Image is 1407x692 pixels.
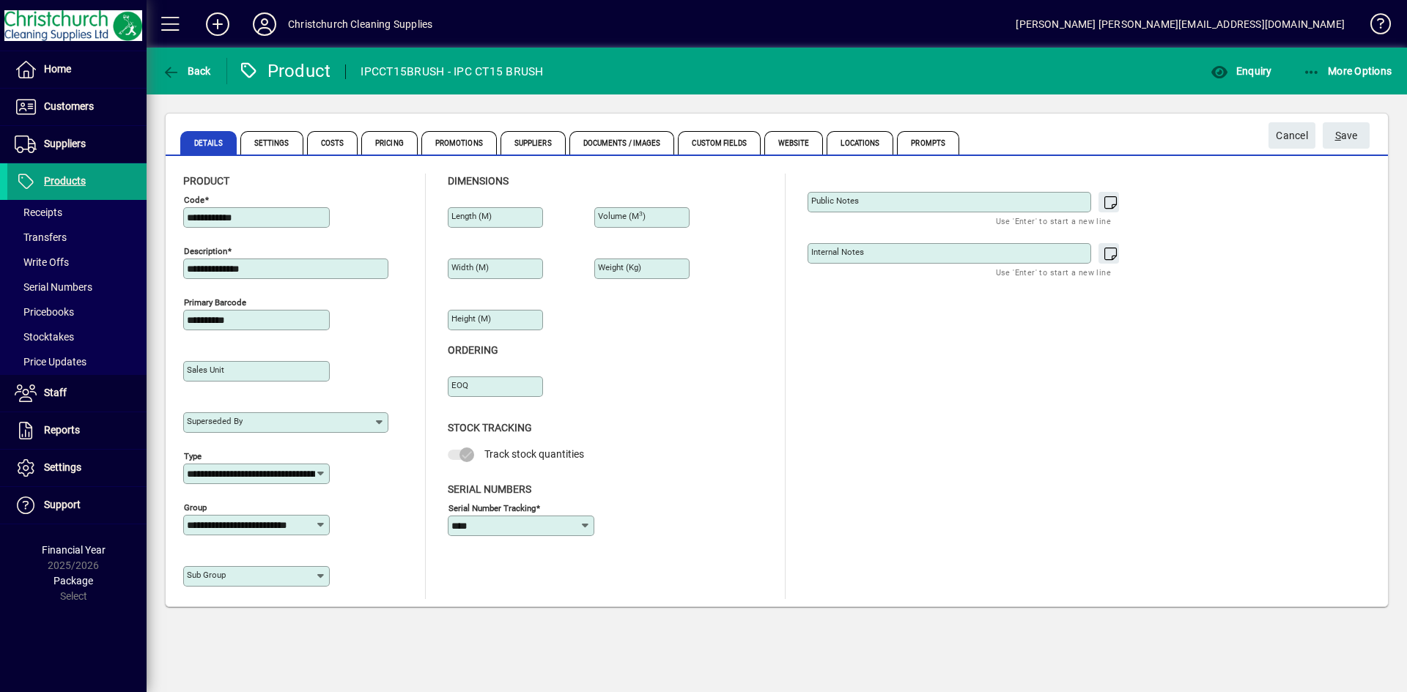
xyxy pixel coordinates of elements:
span: Products [44,175,86,187]
mat-label: Superseded by [187,416,243,426]
span: Documents / Images [569,131,675,155]
button: Save [1323,122,1370,149]
mat-label: Public Notes [811,196,859,206]
mat-label: Internal Notes [811,247,864,257]
span: Suppliers [44,138,86,149]
app-page-header-button: Back [147,58,227,84]
a: Customers [7,89,147,125]
mat-label: Height (m) [451,313,491,324]
span: Settings [240,131,303,155]
span: Website [764,131,824,155]
span: Customers [44,100,94,112]
a: Support [7,487,147,524]
a: Write Offs [7,250,147,275]
span: Suppliers [501,131,566,155]
mat-label: Width (m) [451,262,489,272]
a: Stocktakes [7,324,147,349]
a: Staff [7,375,147,412]
span: Prompts [897,131,959,155]
span: Back [162,65,211,77]
mat-label: EOQ [451,380,468,390]
mat-label: Length (m) [451,211,492,221]
mat-hint: Use 'Enter' to start a new line [996,264,1111,280]
span: Settings [44,461,81,473]
mat-label: Sales unit [187,365,224,375]
a: Home [7,51,147,88]
a: Price Updates [7,349,147,374]
button: Cancel [1268,122,1315,149]
mat-hint: Use 'Enter' to start a new line [996,212,1111,229]
span: Cancel [1276,124,1308,148]
mat-label: Code [184,195,204,205]
span: Promotions [421,131,497,155]
button: Enquiry [1207,58,1275,84]
span: Custom Fields [678,131,760,155]
span: Reports [44,424,80,436]
span: Track stock quantities [484,448,584,460]
span: ave [1335,124,1358,148]
div: [PERSON_NAME] [PERSON_NAME][EMAIL_ADDRESS][DOMAIN_NAME] [1016,12,1345,36]
a: Reports [7,412,147,449]
mat-label: Group [184,502,207,513]
span: Costs [307,131,358,155]
span: Staff [44,387,67,398]
div: IPCCT15BRUSH - IPC CT15 BRUSH [361,60,543,83]
span: Support [44,499,81,510]
a: Settings [7,450,147,486]
span: More Options [1303,65,1392,77]
span: Serial Numbers [15,281,92,293]
span: Stock Tracking [448,422,532,434]
mat-label: Serial Number tracking [448,502,536,513]
mat-label: Sub group [187,570,226,580]
span: Details [180,131,237,155]
button: More Options [1299,58,1396,84]
span: Enquiry [1211,65,1271,77]
span: Dimensions [448,175,509,187]
mat-label: Description [184,246,227,256]
a: Serial Numbers [7,275,147,300]
span: Serial Numbers [448,483,531,495]
mat-label: Volume (m ) [598,211,646,221]
span: Home [44,63,71,75]
a: Pricebooks [7,300,147,324]
span: Product [183,175,229,187]
div: Christchurch Cleaning Supplies [288,12,432,36]
div: Product [238,59,331,83]
span: Stocktakes [15,331,74,343]
span: S [1335,130,1341,141]
mat-label: Weight (Kg) [598,262,641,272]
span: Transfers [15,231,67,243]
button: Profile [241,11,288,37]
span: Ordering [448,344,498,356]
span: Pricing [361,131,418,155]
span: Pricebooks [15,306,74,318]
button: Add [194,11,241,37]
button: Back [158,58,215,84]
a: Knowledge Base [1359,3,1389,51]
span: Package [53,575,93,587]
span: Locations [827,131,893,155]
sup: 3 [639,210,643,217]
span: Price Updates [15,356,86,368]
a: Receipts [7,200,147,225]
span: Receipts [15,207,62,218]
span: Financial Year [42,544,106,556]
span: Write Offs [15,256,69,268]
a: Transfers [7,225,147,250]
mat-label: Primary barcode [184,297,246,308]
a: Suppliers [7,126,147,163]
mat-label: Type [184,451,202,461]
